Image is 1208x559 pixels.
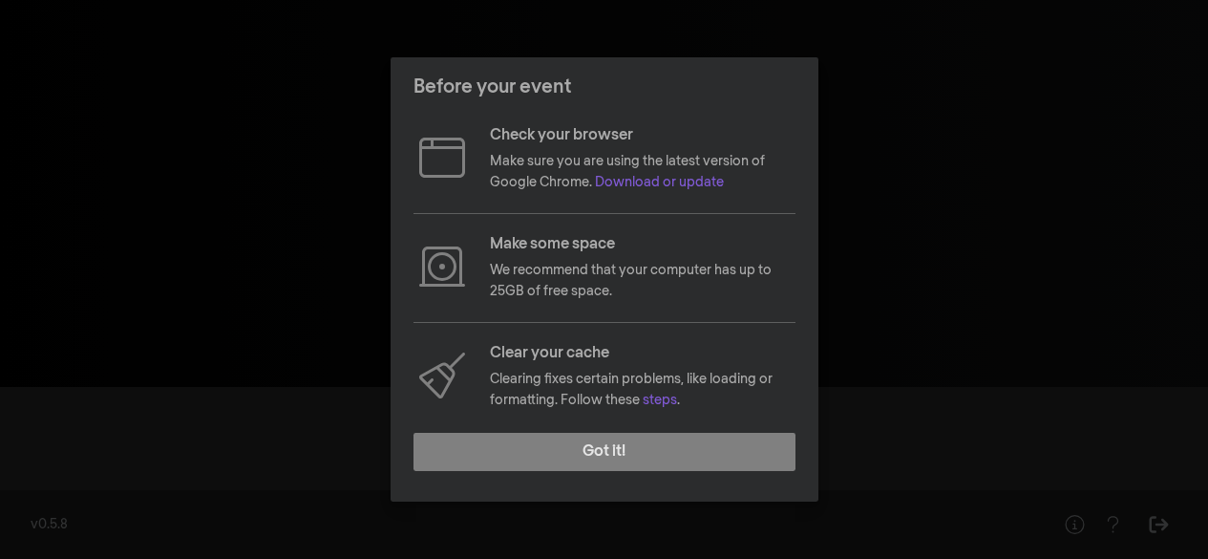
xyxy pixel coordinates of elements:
p: Clear your cache [490,342,795,365]
p: Check your browser [490,124,795,147]
p: Make sure you are using the latest version of Google Chrome. [490,151,795,194]
a: Download or update [595,176,724,189]
p: Clearing fixes certain problems, like loading or formatting. Follow these . [490,369,795,412]
header: Before your event [391,57,818,117]
p: We recommend that your computer has up to 25GB of free space. [490,260,795,303]
p: Make some space [490,233,795,256]
button: Got it! [413,433,795,471]
a: steps [643,394,677,407]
